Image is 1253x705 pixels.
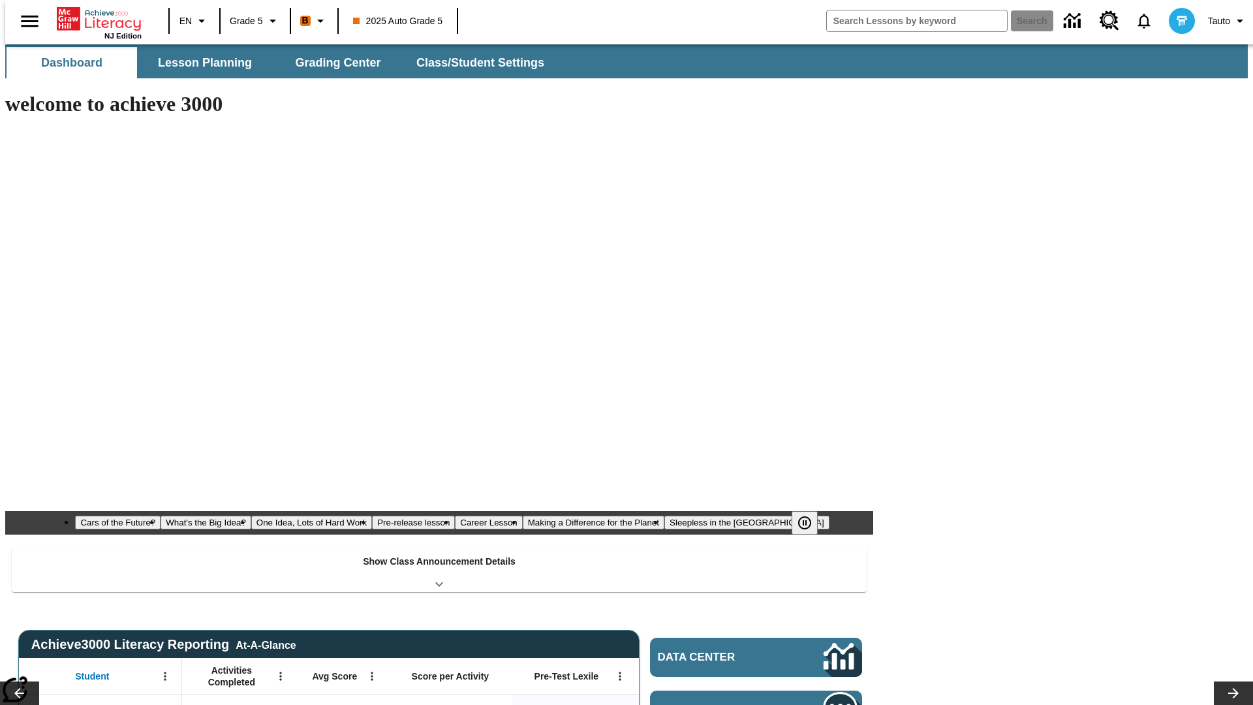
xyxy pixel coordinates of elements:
[57,6,142,32] a: Home
[302,12,309,29] span: B
[1214,681,1253,705] button: Lesson carousel, Next
[827,10,1007,31] input: search field
[295,9,333,33] button: Boost Class color is orange. Change class color
[5,44,1248,78] div: SubNavbar
[650,638,862,677] a: Data Center
[455,516,522,529] button: Slide 5 Career Lesson
[31,637,296,652] span: Achieve3000 Literacy Reporting
[412,670,489,682] span: Score per Activity
[1169,8,1195,34] img: avatar image
[523,516,664,529] button: Slide 6 Making a Difference for the Planet
[353,14,443,28] span: 2025 Auto Grade 5
[140,47,270,78] button: Lesson Planning
[1056,3,1092,39] a: Data Center
[236,637,296,651] div: At-A-Glance
[610,666,630,686] button: Open Menu
[161,516,251,529] button: Slide 2 What's the Big Idea?
[658,651,780,664] span: Data Center
[534,670,599,682] span: Pre-Test Lexile
[251,516,372,529] button: Slide 3 One Idea, Lots of Hard Work
[5,92,873,116] h1: welcome to achieve 3000
[155,666,175,686] button: Open Menu
[104,32,142,40] span: NJ Edition
[271,666,290,686] button: Open Menu
[1161,4,1203,38] button: Select a new avatar
[792,511,831,535] div: Pause
[224,9,286,33] button: Grade: Grade 5, Select a grade
[7,47,137,78] button: Dashboard
[230,14,263,28] span: Grade 5
[363,555,516,569] p: Show Class Announcement Details
[372,516,455,529] button: Slide 4 Pre-release lesson
[75,516,161,529] button: Slide 1 Cars of the Future?
[1203,9,1253,33] button: Profile/Settings
[75,670,109,682] span: Student
[664,516,829,529] button: Slide 7 Sleepless in the Animal Kingdom
[57,5,142,40] div: Home
[312,670,357,682] span: Avg Score
[273,47,403,78] button: Grading Center
[189,665,275,688] span: Activities Completed
[362,666,382,686] button: Open Menu
[179,14,192,28] span: EN
[792,511,818,535] button: Pause
[1092,3,1127,39] a: Resource Center, Will open in new tab
[5,47,556,78] div: SubNavbar
[10,2,49,40] button: Open side menu
[1127,4,1161,38] a: Notifications
[12,547,867,592] div: Show Class Announcement Details
[1208,14,1230,28] span: Tauto
[406,47,555,78] button: Class/Student Settings
[174,9,215,33] button: Language: EN, Select a language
